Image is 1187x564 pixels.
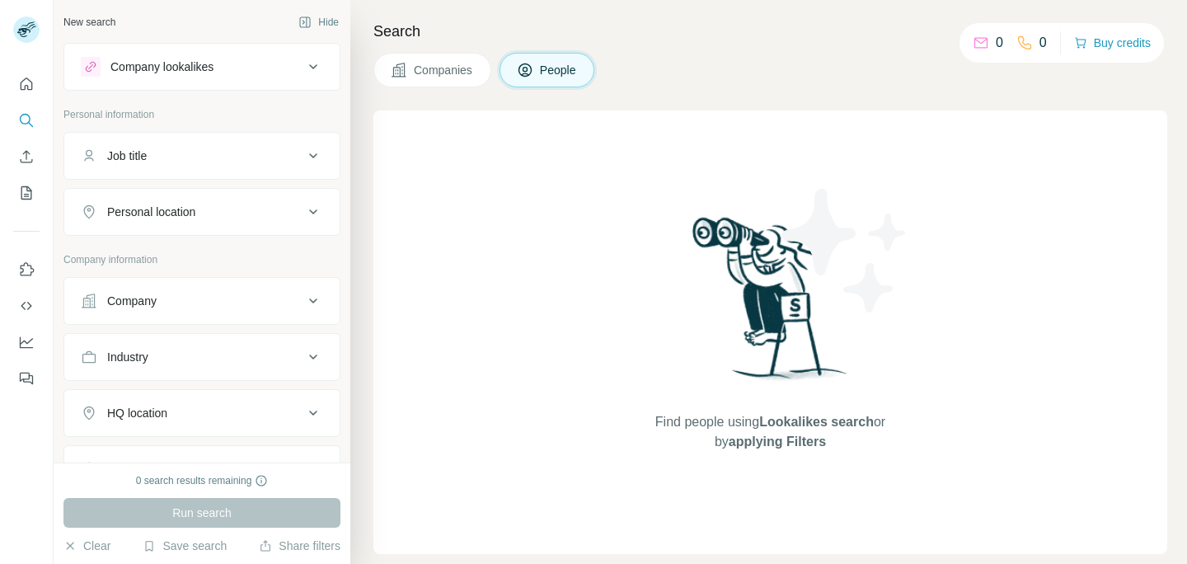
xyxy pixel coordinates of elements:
[64,281,340,321] button: Company
[107,405,167,421] div: HQ location
[63,538,110,554] button: Clear
[13,327,40,357] button: Dashboard
[13,291,40,321] button: Use Surfe API
[259,538,340,554] button: Share filters
[107,204,195,220] div: Personal location
[64,136,340,176] button: Job title
[1074,31,1151,54] button: Buy credits
[64,337,340,377] button: Industry
[107,293,157,309] div: Company
[13,69,40,99] button: Quick start
[63,15,115,30] div: New search
[13,364,40,393] button: Feedback
[540,62,578,78] span: People
[107,148,147,164] div: Job title
[729,435,826,449] span: applying Filters
[13,106,40,135] button: Search
[1039,33,1047,53] p: 0
[13,178,40,208] button: My lists
[143,538,227,554] button: Save search
[759,415,874,429] span: Lookalikes search
[13,255,40,284] button: Use Surfe on LinkedIn
[996,33,1003,53] p: 0
[638,412,902,452] span: Find people using or by
[107,349,148,365] div: Industry
[13,142,40,172] button: Enrich CSV
[685,213,856,397] img: Surfe Illustration - Woman searching with binoculars
[63,252,340,267] p: Company information
[373,20,1167,43] h4: Search
[136,473,269,488] div: 0 search results remaining
[64,393,340,433] button: HQ location
[414,62,474,78] span: Companies
[110,59,213,75] div: Company lookalikes
[64,192,340,232] button: Personal location
[64,47,340,87] button: Company lookalikes
[771,176,919,325] img: Surfe Illustration - Stars
[63,107,340,122] p: Personal information
[107,461,205,477] div: Annual revenue ($)
[64,449,340,489] button: Annual revenue ($)
[287,10,350,35] button: Hide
